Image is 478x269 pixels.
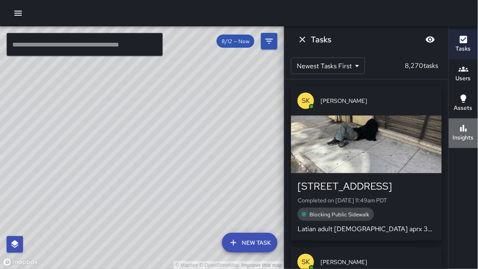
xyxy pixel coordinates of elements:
[291,58,365,74] div: Newest Tasks First
[305,211,374,218] span: Blocking Public Sidewalk
[321,258,435,266] span: [PERSON_NAME]
[321,97,435,105] span: [PERSON_NAME]
[302,96,310,106] p: SK
[449,59,478,89] button: Users
[449,89,478,118] button: Assets
[222,233,277,253] button: New Task
[311,33,331,46] h6: Tasks
[449,30,478,59] button: Tasks
[456,44,471,53] h6: Tasks
[291,86,442,241] button: SK[PERSON_NAME][STREET_ADDRESS]Completed on [DATE] 11:49am PDTBlocking Public SidewalkLatian adul...
[449,118,478,148] button: Insights
[217,38,254,45] span: 8/12 — Now
[261,33,277,49] button: Filters
[454,104,473,113] h6: Assets
[422,31,439,48] button: Blur
[456,74,471,83] h6: Users
[298,180,435,193] div: [STREET_ADDRESS]
[298,224,435,234] p: Latian adult [DEMOGRAPHIC_DATA] aprx 30 is breathing refusing any services cooperative and agreed...
[302,257,310,267] p: SK
[294,31,311,48] button: Dismiss
[453,133,474,142] h6: Insights
[402,61,442,71] p: 8,270 tasks
[298,196,435,204] p: Completed on [DATE] 11:49am PDT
